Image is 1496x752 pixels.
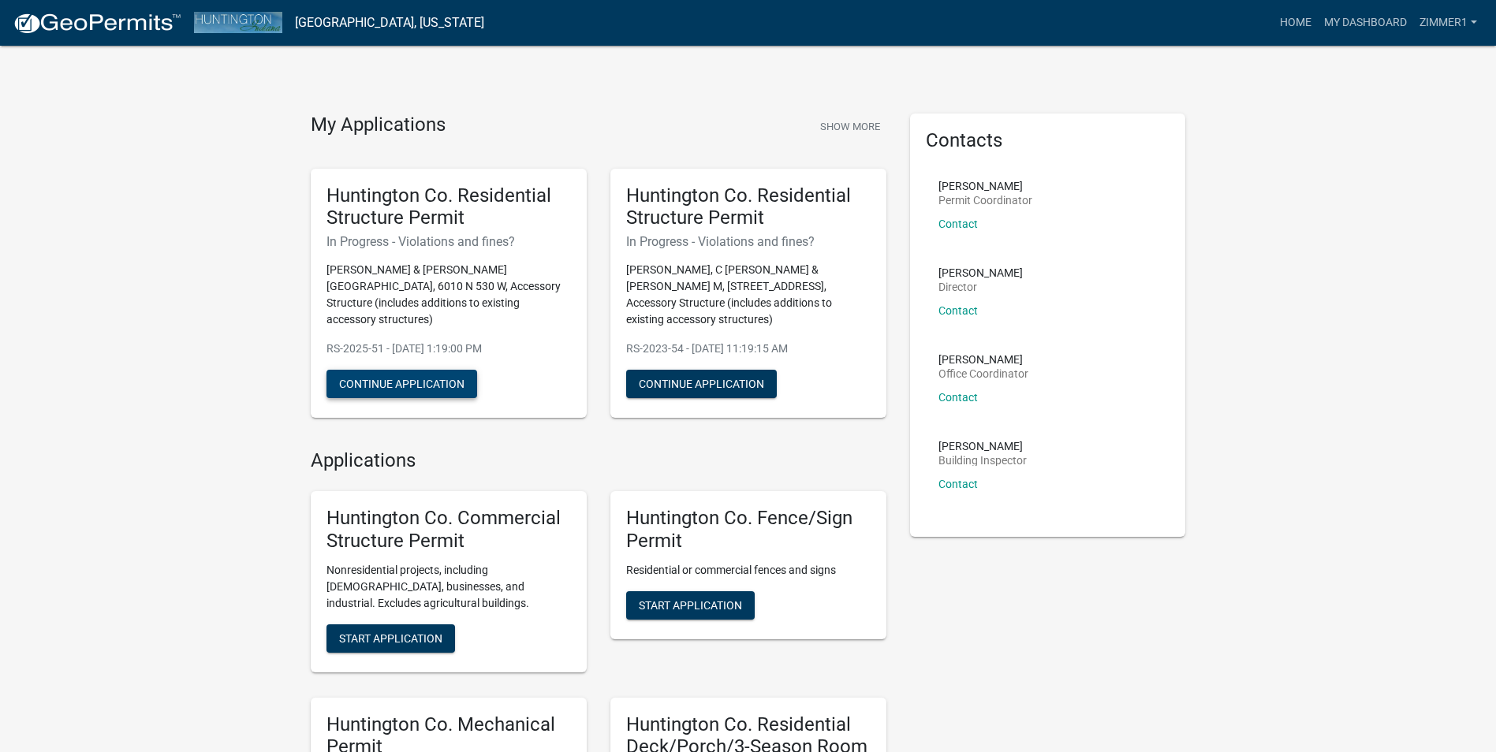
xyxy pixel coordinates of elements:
a: Home [1274,8,1318,38]
p: RS-2025-51 - [DATE] 1:19:00 PM [326,341,571,357]
h5: Huntington Co. Residential Structure Permit [626,184,871,230]
button: Show More [814,114,886,140]
h5: Huntington Co. Residential Structure Permit [326,184,571,230]
p: Residential or commercial fences and signs [626,562,871,579]
h4: My Applications [311,114,446,137]
p: [PERSON_NAME] [938,181,1032,192]
p: [PERSON_NAME] [938,267,1023,278]
a: Contact [938,218,978,230]
button: Continue Application [326,370,477,398]
button: Start Application [326,624,455,653]
a: My Dashboard [1318,8,1413,38]
p: [PERSON_NAME] & [PERSON_NAME][GEOGRAPHIC_DATA], 6010 N 530 W, Accessory Structure (includes addit... [326,262,571,328]
button: Continue Application [626,370,777,398]
p: Nonresidential projects, including [DEMOGRAPHIC_DATA], businesses, and industrial. Excludes agric... [326,562,571,612]
p: Director [938,281,1023,292]
a: Contact [938,304,978,317]
p: Building Inspector [938,455,1027,466]
h4: Applications [311,449,886,472]
h6: In Progress - Violations and fines? [626,234,871,249]
h5: Contacts [926,129,1170,152]
a: Contact [938,391,978,404]
p: Office Coordinator [938,368,1028,379]
h6: In Progress - Violations and fines? [326,234,571,249]
h5: Huntington Co. Fence/Sign Permit [626,507,871,553]
p: [PERSON_NAME] [938,354,1028,365]
span: Start Application [639,598,742,611]
a: [GEOGRAPHIC_DATA], [US_STATE] [295,9,484,36]
span: Start Application [339,631,442,644]
a: Contact [938,478,978,490]
a: Zimmer1 [1413,8,1483,38]
p: [PERSON_NAME], C [PERSON_NAME] & [PERSON_NAME] M, [STREET_ADDRESS], Accessory Structure (includes... [626,262,871,328]
button: Start Application [626,591,755,620]
p: Permit Coordinator [938,195,1032,206]
p: RS-2023-54 - [DATE] 11:19:15 AM [626,341,871,357]
h5: Huntington Co. Commercial Structure Permit [326,507,571,553]
img: Huntington County, Indiana [194,12,282,33]
p: [PERSON_NAME] [938,441,1027,452]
